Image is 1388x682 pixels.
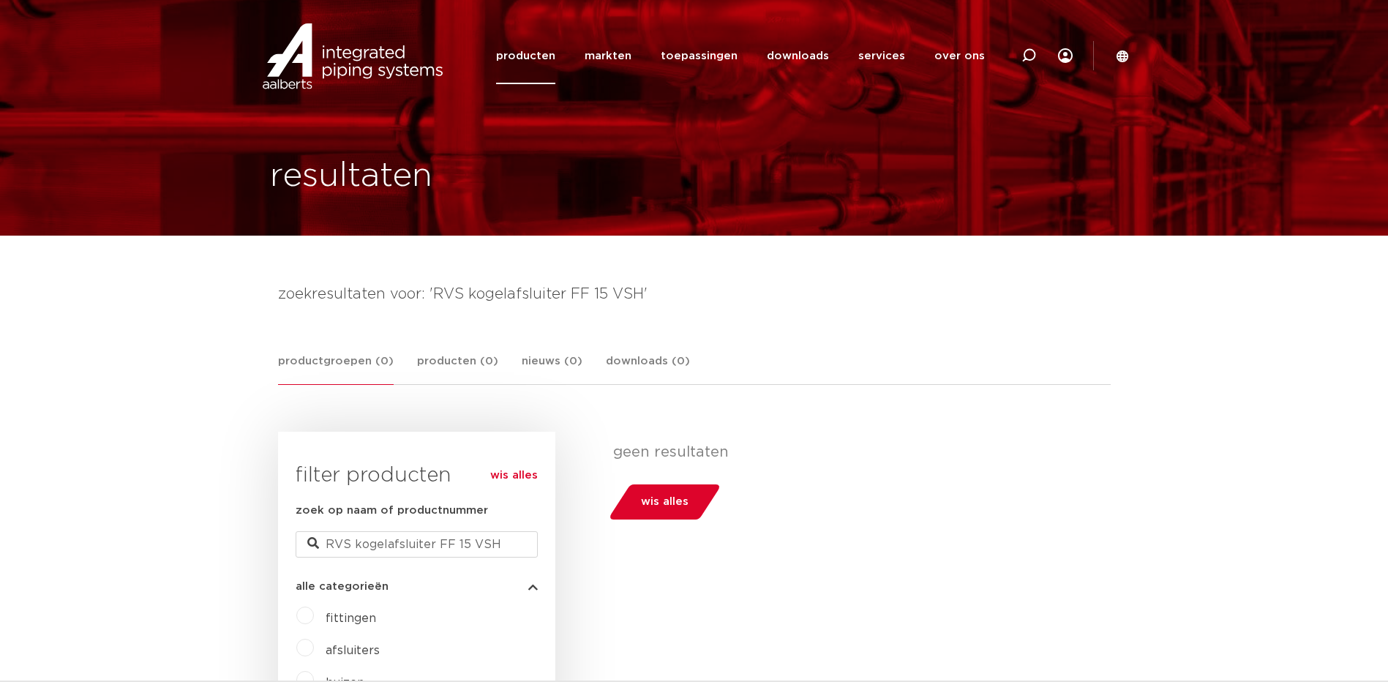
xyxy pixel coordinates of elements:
h1: resultaten [270,153,432,200]
a: producten (0) [417,353,498,384]
a: nieuws (0) [522,353,582,384]
span: alle categorieën [296,581,389,592]
a: over ons [934,28,985,84]
a: markten [585,28,631,84]
label: zoek op naam of productnummer [296,502,488,520]
h3: filter producten [296,461,538,490]
nav: Menu [496,28,985,84]
button: alle categorieën [296,581,538,592]
a: productgroepen (0) [278,353,394,385]
a: downloads [767,28,829,84]
a: downloads (0) [606,353,690,384]
a: wis alles [490,467,538,484]
a: fittingen [326,612,376,624]
p: geen resultaten [613,443,1100,461]
a: producten [496,28,555,84]
input: zoeken [296,531,538,558]
h4: zoekresultaten voor: 'RVS kogelafsluiter FF 15 VSH' [278,282,1111,306]
a: toepassingen [661,28,738,84]
span: wis alles [641,490,689,514]
a: afsluiters [326,645,380,656]
a: services [858,28,905,84]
